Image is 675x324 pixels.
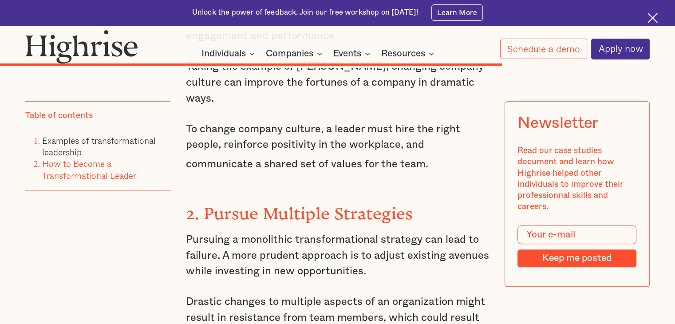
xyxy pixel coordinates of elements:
input: Keep me posted [518,249,637,267]
div: Read our case studies document and learn how Highrise helped other individuals to improve their p... [518,146,637,213]
div: Companies [266,48,325,59]
p: To change company culture, a leader must hire the right people, reinforce positivity in the workp... [186,122,489,173]
img: Cross icon [647,13,658,23]
div: Resources [381,48,437,59]
div: Individuals [201,48,246,59]
a: Examples of transformational leadership [42,134,156,158]
p: Taking the example of [PERSON_NAME], changing company culture can improve the fortunes of a compa... [186,59,489,107]
p: Pursuing a monolithic transformational strategy can lead to failure. A more prudent approach is t... [186,232,489,280]
a: How to Become a Transformational Leader [42,158,136,182]
div: Individuals [201,48,257,59]
div: Newsletter [518,115,598,133]
input: Your e-mail [518,225,637,245]
div: Events [333,48,361,59]
div: Table of contents [25,110,93,121]
div: Unlock the power of feedback. Join our free workshop on [DATE]! [192,8,418,18]
div: Companies [266,48,313,59]
form: Modal Form [518,225,637,268]
a: Apply now [591,39,650,59]
div: Events [333,48,373,59]
a: Schedule a demo [500,39,587,59]
img: Highrise logo [25,30,138,64]
strong: 2. Pursue Multiple Strategies [186,204,413,214]
div: Resources [381,48,425,59]
a: Learn More [431,4,483,20]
